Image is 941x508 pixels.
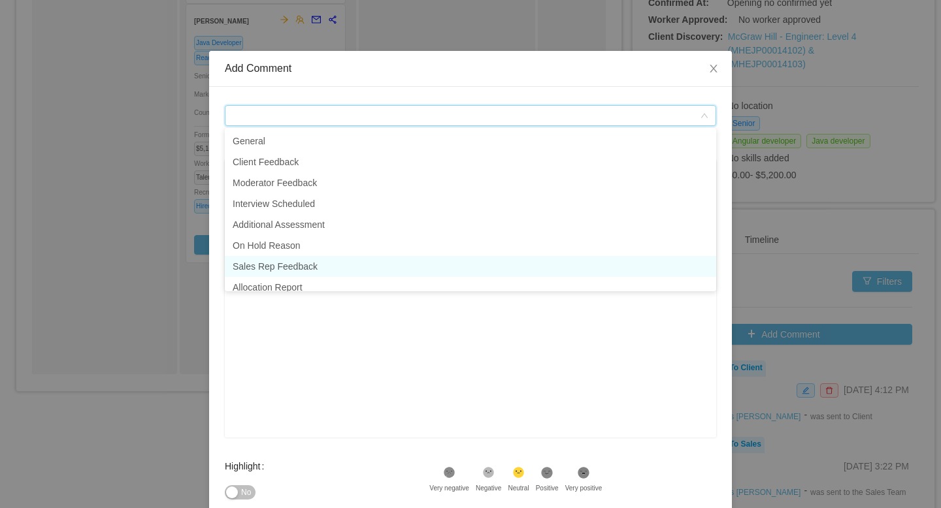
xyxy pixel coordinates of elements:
li: Moderator Feedback [225,172,716,193]
i: icon: down [701,112,708,121]
button: Close [695,51,732,87]
button: Highlight [225,485,256,500]
li: Allocation Report [225,277,716,298]
li: Interview Scheduled [225,193,716,214]
div: Positive [536,483,559,493]
li: Sales Rep Feedback [225,256,716,277]
li: General [225,131,716,151]
div: rdw-editor [235,228,706,456]
li: On Hold Reason [225,235,716,256]
div: Negative [476,483,501,493]
div: Very positive [565,483,603,493]
i: icon: close [708,63,719,74]
span: No [241,486,251,499]
li: Client Feedback [225,151,716,172]
div: rdw-wrapper [225,160,716,437]
li: Additional Assessment [225,214,716,235]
div: Add Comment [225,61,716,76]
div: Neutral [508,483,529,493]
label: Highlight [225,461,269,471]
div: Very negative [429,483,469,493]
